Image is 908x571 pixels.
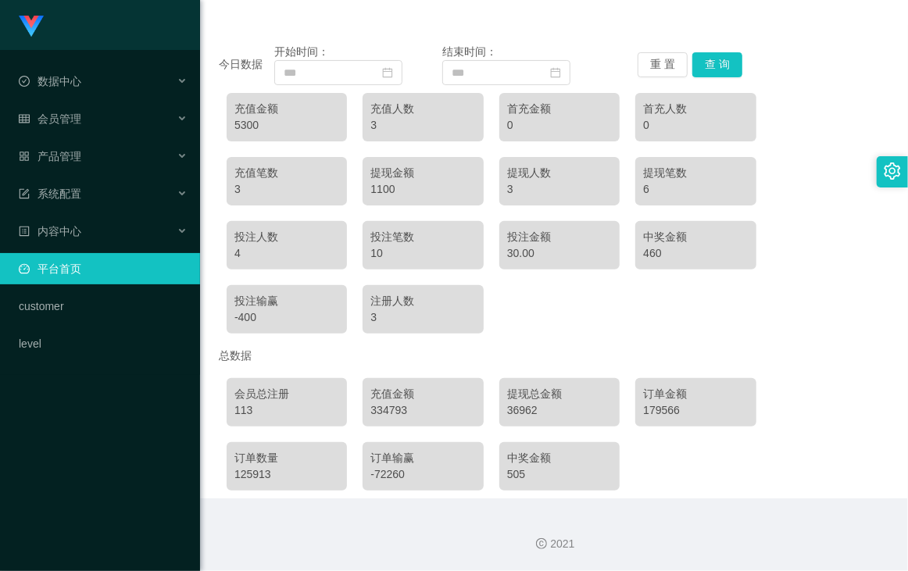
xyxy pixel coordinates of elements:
[643,165,748,181] div: 提现笔数
[19,113,30,124] i: 图标: table
[507,101,612,117] div: 首充金额
[643,117,748,134] div: 0
[19,76,30,87] i: 图标: check-circle-o
[370,229,475,245] div: 投注笔数
[507,229,612,245] div: 投注金额
[370,181,475,198] div: 1100
[19,187,81,200] span: 系统配置
[692,52,742,77] button: 查 询
[274,45,329,58] span: 开始时间：
[19,188,30,199] i: 图标: form
[507,450,612,466] div: 中奖金额
[234,117,339,134] div: 5300
[370,386,475,402] div: 充值金额
[643,229,748,245] div: 中奖金额
[507,386,612,402] div: 提现总金额
[19,226,30,237] i: 图标: profile
[19,253,188,284] a: 图标: dashboard平台首页
[19,151,30,162] i: 图标: appstore-o
[550,67,561,78] i: 图标: calendar
[19,16,44,37] img: logo.9652507e.png
[234,293,339,309] div: 投注输赢
[234,450,339,466] div: 订单数量
[19,112,81,125] span: 会员管理
[234,386,339,402] div: 会员总注册
[370,466,475,483] div: -72260
[643,386,748,402] div: 订单金额
[643,402,748,419] div: 179566
[643,181,748,198] div: 6
[234,165,339,181] div: 充值笔数
[370,293,475,309] div: 注册人数
[370,165,475,181] div: 提现金额
[234,181,339,198] div: 3
[234,309,339,326] div: -400
[507,165,612,181] div: 提现人数
[234,245,339,262] div: 4
[884,162,901,180] i: 图标: setting
[370,450,475,466] div: 订单输赢
[370,101,475,117] div: 充值人数
[19,150,81,162] span: 产品管理
[507,245,612,262] div: 30.00
[213,536,895,552] div: 2021
[19,75,81,87] span: 数据中心
[19,328,188,359] a: level
[370,117,475,134] div: 3
[507,117,612,134] div: 0
[234,466,339,483] div: 125913
[643,245,748,262] div: 460
[536,538,547,549] i: 图标: copyright
[382,67,393,78] i: 图标: calendar
[643,101,748,117] div: 首充人数
[19,291,188,322] a: customer
[219,341,889,370] div: 总数据
[219,56,274,73] div: 今日数据
[19,225,81,237] span: 内容中心
[370,309,475,326] div: 3
[442,45,497,58] span: 结束时间：
[507,402,612,419] div: 36962
[234,402,339,419] div: 113
[234,229,339,245] div: 投注人数
[370,245,475,262] div: 10
[638,52,688,77] button: 重 置
[507,466,612,483] div: 505
[234,101,339,117] div: 充值金额
[370,402,475,419] div: 334793
[507,181,612,198] div: 3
